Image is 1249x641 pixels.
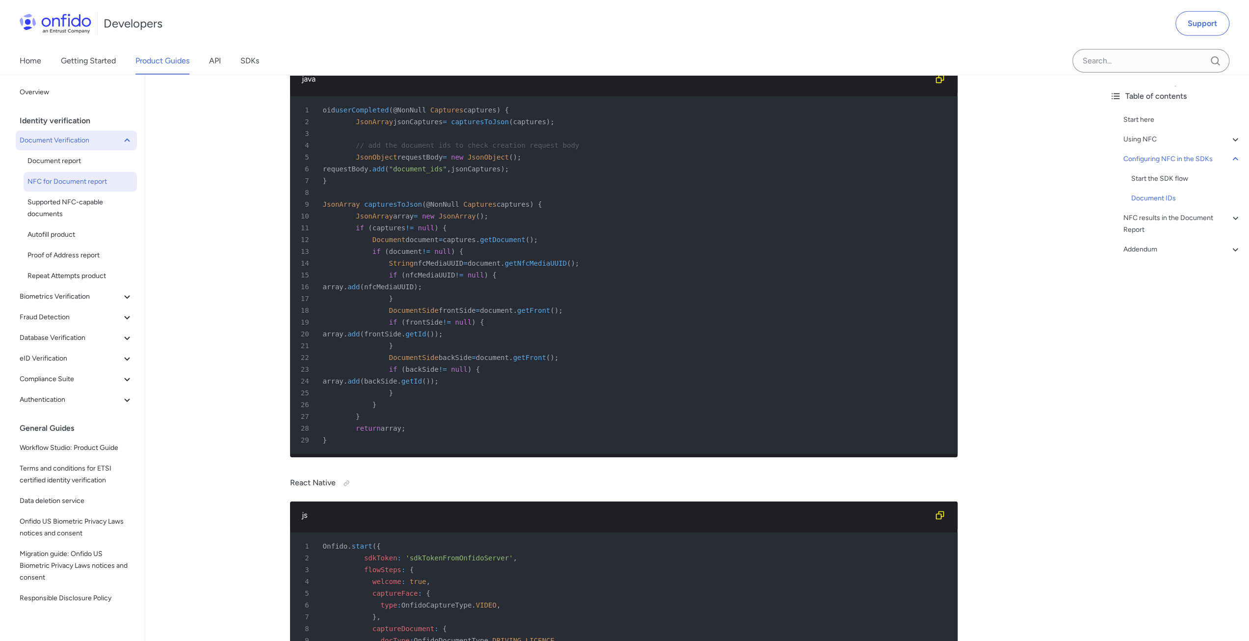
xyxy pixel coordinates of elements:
span: . [344,377,347,385]
a: Document IDs [1131,193,1241,204]
span: Overview [20,86,133,98]
a: Product Guides [135,47,189,75]
span: Document Verification [20,135,121,146]
span: . [513,307,517,314]
span: OnfidoCaptureType [401,601,472,609]
span: } [372,401,376,409]
span: : [401,578,405,585]
a: Onfido US Biometric Privacy Laws notices and consent [16,512,137,543]
span: nfcMediaUUID [364,283,414,291]
span: ( [509,118,513,126]
span: Migration guide: Onfido US Biometric Privacy Laws notices and consent [20,548,133,584]
span: JsonArray [323,200,360,208]
span: { [459,248,463,255]
span: , [497,601,501,609]
span: 5 [294,151,316,163]
span: { [426,589,430,597]
span: getId [405,330,426,338]
span: ; [575,259,579,267]
a: Addendum [1123,244,1241,255]
span: 8 [294,187,316,198]
span: ) [468,365,472,373]
span: 29 [294,434,316,446]
span: captures [463,106,496,114]
span: 15 [294,269,316,281]
button: Authentication [16,390,137,410]
span: } [389,389,393,397]
span: Captures [430,106,463,114]
span: ) [550,354,554,362]
span: ) [472,318,476,326]
div: Using NFC [1123,134,1241,145]
div: Table of contents [1110,90,1241,102]
span: ( [476,212,479,220]
span: { [480,318,484,326]
span: return [356,424,381,432]
span: VIDEO [476,601,496,609]
span: . [476,236,479,244]
a: API [209,47,221,75]
a: Proof of Address report [24,246,137,265]
span: Repeat Attempts product [27,270,133,282]
span: 27 [294,411,316,422]
span: document [476,354,508,362]
span: 11 [294,222,316,234]
span: != [422,248,430,255]
span: new [422,212,434,220]
span: capturesToJson [451,118,509,126]
span: 24 [294,375,316,387]
span: @NonNull [426,200,459,208]
span: array [323,377,344,385]
span: oid [323,106,335,114]
span: 23 [294,363,316,375]
span: captureFace [372,589,418,597]
span: document [480,307,513,314]
span: true [410,578,426,585]
span: ) [497,106,501,114]
span: = [443,118,447,126]
span: ( [385,248,389,255]
span: ( [422,377,426,385]
span: Proof of Address report [27,250,133,261]
span: Document [372,236,405,244]
span: sdkToken [364,554,397,562]
a: Autofill product [24,225,137,245]
span: Captures [463,200,496,208]
span: ( [426,330,430,338]
span: = [443,153,447,161]
span: captures [372,224,405,232]
a: Workflow Studio: Product Guide [16,438,137,458]
span: 3 [294,564,316,576]
span: . [509,354,513,362]
a: Support [1175,11,1229,36]
span: 19 [294,316,316,328]
span: = [414,212,418,220]
span: null [418,224,434,232]
span: ; [439,330,443,338]
span: } [372,613,376,621]
h1: Developers [104,16,162,31]
span: ) [571,259,575,267]
div: Start here [1123,114,1241,126]
span: != [405,224,414,232]
span: 1 [294,540,316,552]
span: . [344,283,347,291]
span: JsonObject [468,153,509,161]
span: if [389,365,397,373]
span: , [376,613,380,621]
span: ; [505,165,508,173]
span: Document report [27,155,133,167]
span: 26 [294,399,316,411]
span: 7 [294,611,316,623]
span: JsonObject [356,153,397,161]
span: document [405,236,438,244]
span: NFC for Document report [27,176,133,188]
span: ; [533,236,537,244]
a: NFC results in the Document Report [1123,212,1241,236]
span: 4 [294,576,316,587]
span: 8 [294,623,316,635]
span: . [397,377,401,385]
a: Migration guide: Onfido US Biometric Privacy Laws notices and consent [16,544,137,587]
span: JsonArray [439,212,476,220]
